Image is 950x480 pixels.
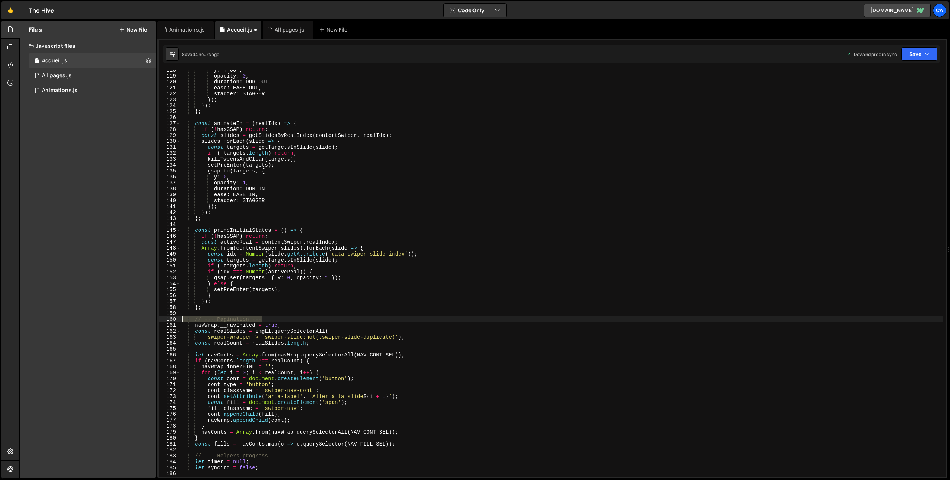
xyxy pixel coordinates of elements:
span: 1 [35,59,39,65]
div: 121 [159,85,181,91]
div: 17034/46801.js [29,53,156,68]
div: 180 [159,435,181,441]
div: Animations.js [42,87,78,94]
div: 125 [159,109,181,115]
div: 126 [159,115,181,121]
div: 146 [159,233,181,239]
div: Accueil.js [227,26,252,33]
div: 184 [159,459,181,465]
div: 181 [159,441,181,447]
h2: Files [29,26,42,34]
div: 177 [159,417,181,423]
button: Save [901,47,937,61]
div: 167 [159,358,181,364]
div: 173 [159,394,181,400]
div: 169 [159,370,181,376]
div: 166 [159,352,181,358]
div: The Hive [29,6,54,15]
div: 151 [159,263,181,269]
div: 127 [159,121,181,126]
div: Accueil.js [42,57,67,64]
div: 142 [159,210,181,216]
div: 147 [159,239,181,245]
div: 155 [159,287,181,293]
div: 137 [159,180,181,186]
div: 176 [159,411,181,417]
div: 152 [159,269,181,275]
div: 123 [159,97,181,103]
div: 148 [159,245,181,251]
div: 183 [159,453,181,459]
div: Javascript files [20,39,156,53]
div: 138 [159,186,181,192]
div: All pages.js [275,26,304,33]
div: 160 [159,316,181,322]
div: 168 [159,364,181,370]
div: 132 [159,150,181,156]
div: 170 [159,376,181,382]
div: 128 [159,126,181,132]
div: Animations.js [169,26,205,33]
div: 164 [159,340,181,346]
div: 141 [159,204,181,210]
div: 140 [159,198,181,204]
div: 145 [159,227,181,233]
div: 174 [159,400,181,405]
div: 154 [159,281,181,287]
div: 135 [159,168,181,174]
div: 131 [159,144,181,150]
div: 156 [159,293,181,299]
div: 17034/46803.js [29,68,156,83]
a: 🤙 [1,1,20,19]
div: 186 [159,471,181,477]
div: 153 [159,275,181,281]
div: 157 [159,299,181,305]
div: Saved [182,51,220,57]
div: 129 [159,132,181,138]
div: 171 [159,382,181,388]
div: 182 [159,447,181,453]
div: All pages.js [42,72,72,79]
div: 133 [159,156,181,162]
div: 4 hours ago [195,51,220,57]
div: 139 [159,192,181,198]
div: 17034/46849.js [29,83,156,98]
div: 161 [159,322,181,328]
div: 130 [159,138,181,144]
div: 136 [159,174,181,180]
a: Ca [933,4,946,17]
div: 162 [159,328,181,334]
div: 134 [159,162,181,168]
div: 122 [159,91,181,97]
div: 159 [159,310,181,316]
div: 143 [159,216,181,221]
button: New File [119,27,147,33]
div: 175 [159,405,181,411]
div: 158 [159,305,181,310]
div: Dev and prod in sync [846,51,897,57]
div: 179 [159,429,181,435]
div: 124 [159,103,181,109]
div: 149 [159,251,181,257]
div: 163 [159,334,181,340]
div: 185 [159,465,181,471]
div: 120 [159,79,181,85]
button: Code Only [444,4,506,17]
div: 119 [159,73,181,79]
div: 144 [159,221,181,227]
div: 150 [159,257,181,263]
a: [DOMAIN_NAME] [864,4,931,17]
div: New File [319,26,350,33]
div: 178 [159,423,181,429]
div: 165 [159,346,181,352]
div: 118 [159,67,181,73]
div: 172 [159,388,181,394]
